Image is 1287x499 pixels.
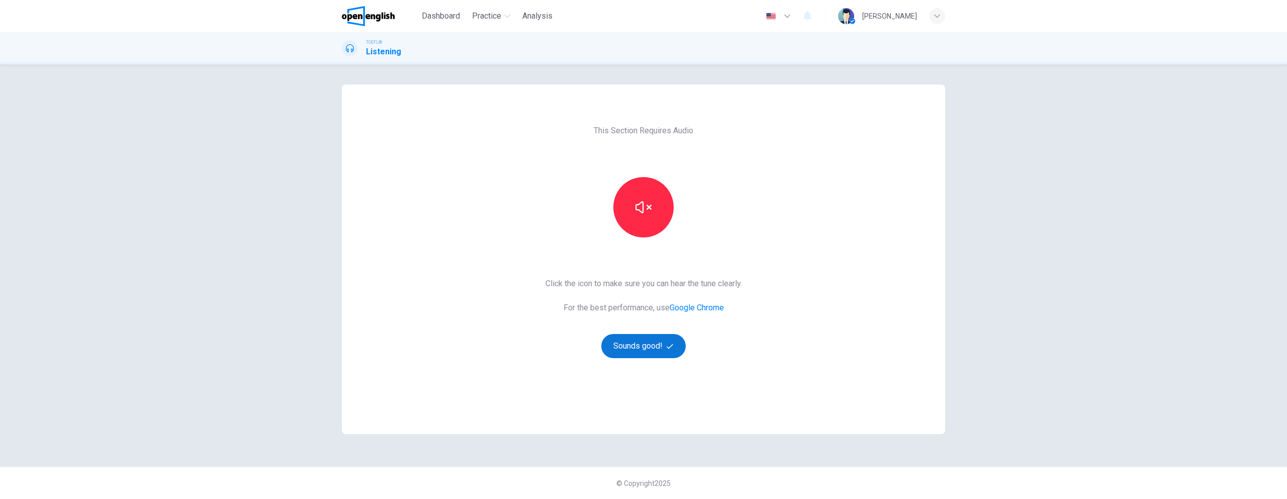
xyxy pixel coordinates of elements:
h1: Listening [366,46,401,58]
a: OpenEnglish logo [342,6,418,26]
button: Sounds good! [601,334,686,358]
span: For the best performance, use [545,302,742,314]
div: [PERSON_NAME] [862,10,917,22]
span: Click the icon to make sure you can hear the tune clearly. [545,278,742,290]
span: TOEFL® [366,39,382,46]
span: Analysis [522,10,553,22]
img: Profile picture [838,8,854,24]
span: Dashboard [422,10,460,22]
button: Analysis [518,7,557,25]
span: © Copyright 2025 [616,479,671,487]
span: Practice [472,10,501,22]
img: en [765,13,777,20]
a: Google Chrome [670,303,724,312]
button: Practice [468,7,514,25]
img: OpenEnglish logo [342,6,395,26]
span: This Section Requires Audio [594,125,693,137]
button: Dashboard [418,7,464,25]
